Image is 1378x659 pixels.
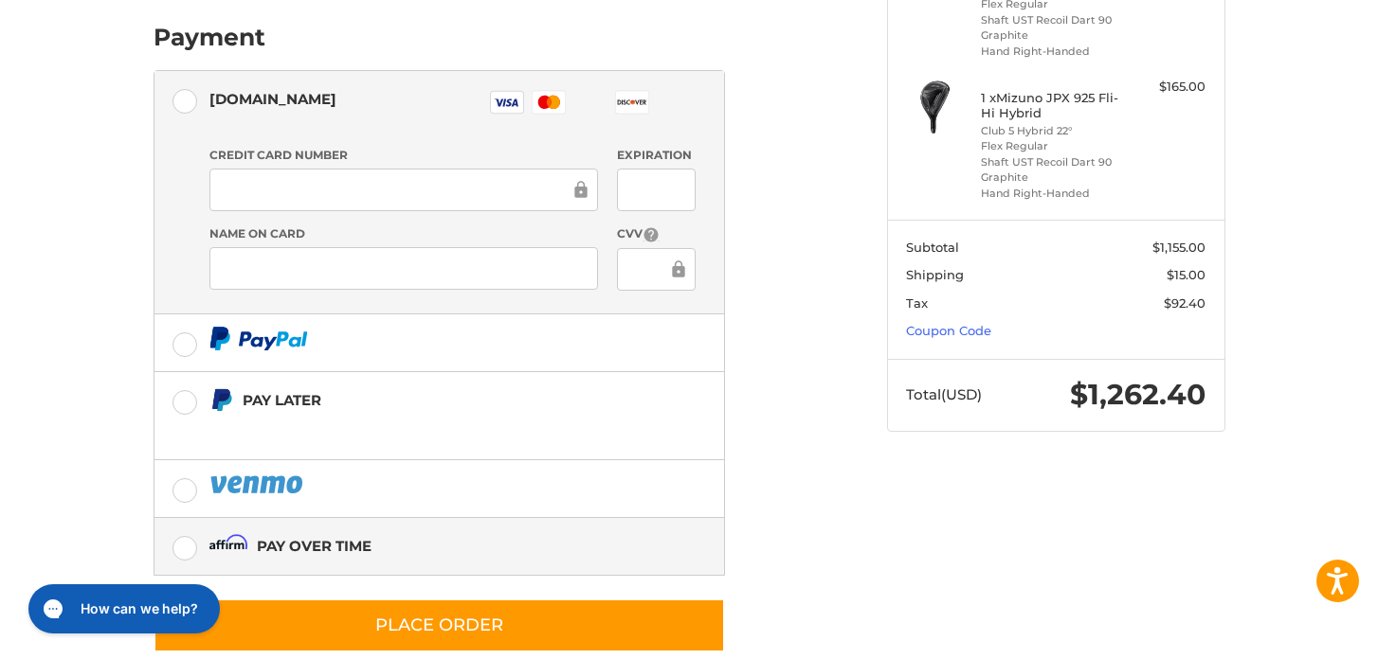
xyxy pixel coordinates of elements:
[981,138,1126,154] li: Flex Regular
[209,388,233,412] img: Pay Later icon
[906,267,964,282] span: Shipping
[1131,78,1206,97] div: $165.00
[209,83,336,115] div: [DOMAIN_NAME]
[981,44,1126,60] li: Hand Right-Handed
[906,323,991,338] a: Coupon Code
[19,578,226,640] iframe: Gorgias live chat messenger
[209,327,308,350] img: PayPal icon
[257,530,372,561] div: Pay over time
[1164,295,1206,311] span: $92.40
[209,472,306,496] img: PayPal icon
[906,295,928,311] span: Tax
[906,240,959,255] span: Subtotal
[981,123,1126,139] li: Club 5 Hybrid 22°
[1070,377,1206,412] span: $1,262.40
[1167,267,1206,282] span: $15.00
[1152,240,1206,255] span: $1,155.00
[209,534,247,558] img: Affirm icon
[243,384,606,416] div: Pay Later
[981,90,1126,121] h4: 1 x Mizuno JPX 925 Fli-Hi Hybrid
[981,12,1126,44] li: Shaft UST Recoil Dart 90 Graphite
[906,385,982,403] span: Total (USD)
[981,154,1126,186] li: Shaft UST Recoil Dart 90 Graphite
[209,147,598,164] label: Credit Card Number
[154,598,725,652] button: Place Order
[209,225,598,242] label: Name on Card
[617,147,696,164] label: Expiration
[209,420,606,436] iframe: PayPal Message 1
[617,225,696,243] label: CVV
[154,23,265,52] h2: Payment
[981,186,1126,202] li: Hand Right-Handed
